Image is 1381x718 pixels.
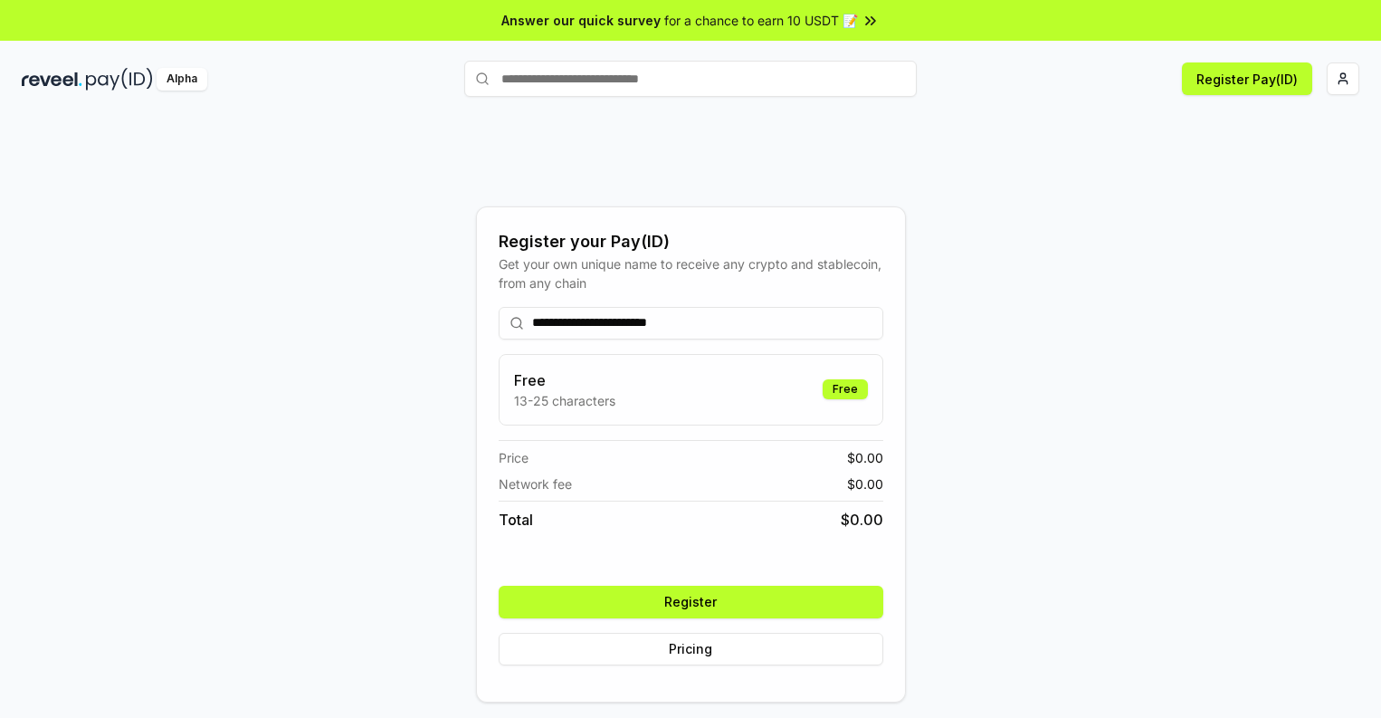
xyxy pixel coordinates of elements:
[499,586,883,618] button: Register
[22,68,82,91] img: reveel_dark
[499,229,883,254] div: Register your Pay(ID)
[847,474,883,493] span: $ 0.00
[501,11,661,30] span: Answer our quick survey
[841,509,883,531] span: $ 0.00
[514,391,615,410] p: 13-25 characters
[499,474,572,493] span: Network fee
[1182,62,1312,95] button: Register Pay(ID)
[514,369,615,391] h3: Free
[847,448,883,467] span: $ 0.00
[499,509,533,531] span: Total
[499,254,883,292] div: Get your own unique name to receive any crypto and stablecoin, from any chain
[823,379,868,399] div: Free
[157,68,207,91] div: Alpha
[664,11,858,30] span: for a chance to earn 10 USDT 📝
[499,633,883,665] button: Pricing
[86,68,153,91] img: pay_id
[499,448,529,467] span: Price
